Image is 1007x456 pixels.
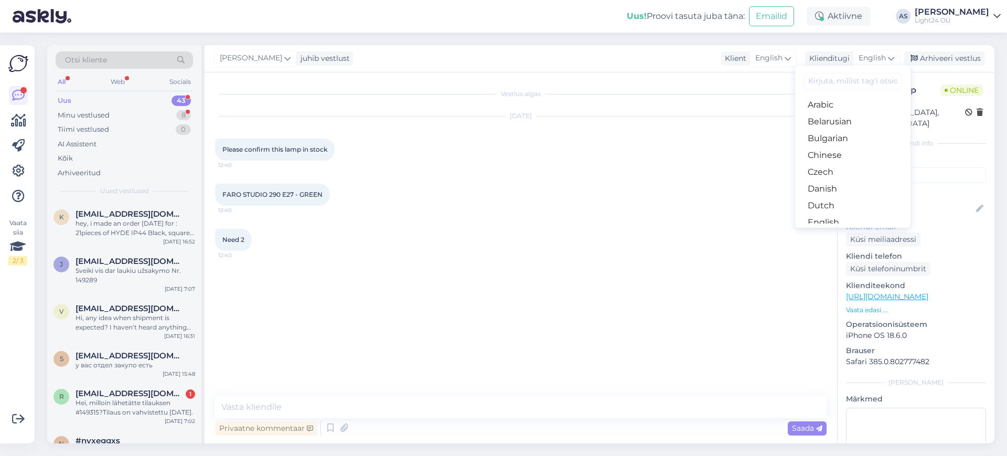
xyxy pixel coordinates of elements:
[940,84,983,96] span: Online
[58,139,97,150] div: AI Assistent
[215,111,827,121] div: [DATE]
[846,262,930,276] div: Küsi telefoninumbrit
[846,154,986,165] p: Kliendi tag'id
[8,54,28,73] img: Askly Logo
[172,96,191,106] div: 43
[807,7,871,26] div: Aktiivne
[222,236,244,243] span: Need 2
[218,206,258,214] span: 12:40
[76,313,195,332] div: Hi, any idea when shipment is expected? I haven’t heard anything yet. Commande n°149638] ([DATE])...
[846,345,986,356] p: Brauser
[846,251,986,262] p: Kliendi telefon
[915,16,989,25] div: Light24 OÜ
[220,52,282,64] span: [PERSON_NAME]
[805,53,850,64] div: Klienditugi
[847,203,974,215] input: Lisa nimi
[56,75,68,89] div: All
[846,232,920,247] div: Küsi meiliaadressi
[915,8,1001,25] a: [PERSON_NAME]Light24 OÜ
[60,355,63,363] span: s
[795,164,910,181] a: Czech
[721,53,746,64] div: Klient
[58,124,109,135] div: Tiimi vestlused
[76,257,185,266] span: justmisius@gmail.com
[176,110,191,121] div: 8
[76,351,185,360] span: shahzoda@ovivoelektrik.com.tr
[846,139,986,148] div: Kliendi info
[795,113,910,130] a: Belarusian
[59,213,64,221] span: k
[167,75,193,89] div: Socials
[846,305,986,315] p: Vaata edasi ...
[804,73,902,89] input: Kirjuta, millist tag'i otsid
[627,10,745,23] div: Proovi tasuta juba täna:
[218,161,258,169] span: 12:40
[76,209,185,219] span: kuninkaantie752@gmail.com
[795,214,910,231] a: English
[8,256,27,266] div: 2 / 3
[846,356,986,367] p: Safari 385.0.802777482
[59,307,63,315] span: v
[222,145,327,153] span: Please confirm this lamp in stock
[795,197,910,214] a: Dutch
[176,124,191,135] div: 0
[795,181,910,197] a: Danish
[215,89,827,99] div: Vestlus algas
[846,187,986,198] p: Kliendi nimi
[904,51,985,66] div: Arhiveeri vestlus
[792,423,822,433] span: Saada
[755,52,783,64] span: English
[846,221,986,232] p: Kliendi email
[846,378,986,387] div: [PERSON_NAME]
[76,360,195,370] div: у вас отдел закупо есть
[59,440,64,448] span: n
[163,238,195,246] div: [DATE] 16:52
[58,110,110,121] div: Minu vestlused
[846,330,986,341] p: iPhone OS 18.6.0
[65,55,107,66] span: Otsi kliente
[163,370,195,378] div: [DATE] 15:48
[76,266,195,285] div: Sveiki vis dar laukiu užsakymo Nr. 149289
[795,130,910,147] a: Bulgarian
[859,52,886,64] span: English
[58,153,73,164] div: Kõik
[296,53,350,64] div: juhib vestlust
[896,9,910,24] div: AS
[76,398,195,417] div: Hei, milloin lähetätte tilauksen #149315?Tilaus on vahvistettu [DATE].
[846,319,986,330] p: Operatsioonisüsteem
[165,285,195,293] div: [DATE] 7:07
[59,393,64,400] span: r
[846,280,986,291] p: Klienditeekond
[846,292,928,301] a: [URL][DOMAIN_NAME]
[186,389,195,399] div: 1
[76,436,120,446] span: #nyxeggxs
[8,218,27,266] div: Vaata siia
[795,97,910,113] a: Arabic
[165,417,195,425] div: [DATE] 7:02
[76,219,195,238] div: hey, i made an order [DATE] for : 21pieces of HYDE IP44 Black, square lamps We opened the package...
[58,168,101,178] div: Arhiveeritud
[749,6,794,26] button: Emailid
[76,304,185,313] span: vanheiningenruud@gmail.com
[795,147,910,164] a: Chinese
[846,394,986,405] p: Märkmed
[846,167,986,183] input: Lisa tag
[164,332,195,340] div: [DATE] 16:31
[58,96,71,106] div: Uus
[215,421,317,436] div: Privaatne kommentaar
[100,186,149,196] span: Uued vestlused
[218,251,258,259] span: 12:40
[915,8,989,16] div: [PERSON_NAME]
[109,75,127,89] div: Web
[222,190,323,198] span: FARO STUDIO 290 E27 - GREEN
[60,260,63,268] span: j
[627,11,647,21] b: Uus!
[76,389,185,398] span: ritvaleinonen@hotmail.com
